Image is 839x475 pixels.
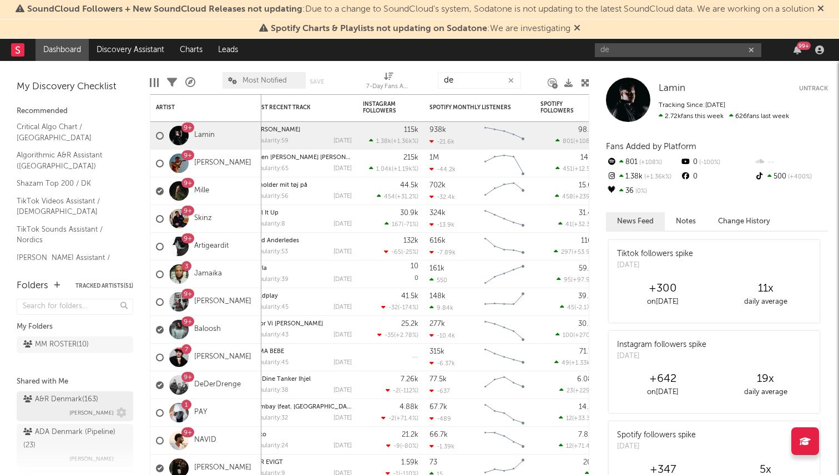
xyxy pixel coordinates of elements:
button: 99+ [793,45,801,54]
input: Search... [438,72,521,89]
div: 10 [411,263,418,270]
div: [DATE] [333,138,352,144]
div: [DATE] [333,249,352,255]
span: +31.2 % [397,194,417,200]
div: ( ) [554,359,596,366]
span: +33.3 % [574,416,594,422]
a: Artigeardit [194,242,229,251]
span: -2 [388,416,395,422]
div: 324k [429,210,446,217]
div: +642 [611,372,714,386]
div: 66.7k [429,431,448,438]
div: popularity: 38 [252,387,289,394]
div: 9.84k [429,304,453,311]
span: 0 % [634,188,647,195]
span: 49 [562,360,569,366]
div: 73 [429,459,437,466]
div: Coldplay [252,293,352,299]
div: 550 [429,277,447,284]
div: 0 [680,155,754,170]
div: 1.59k [401,459,418,466]
span: +108 % [575,139,594,145]
div: -21.6k [429,138,454,145]
div: Layla [252,265,352,272]
div: Edit Columns [150,67,159,99]
a: Mille [194,186,209,196]
a: Coldplay [252,293,278,299]
input: Search for artists [595,43,761,57]
span: +53.9 % [573,249,594,256]
div: daily average [714,295,817,309]
div: ADA Denmark (Pipeline) ( 23 ) [23,426,124,452]
div: 30.9k [400,210,418,217]
span: -2 [393,388,399,394]
span: 451 [563,166,573,172]
div: MM ROSTER ( 10 ) [23,338,89,351]
div: popularity: 43 [252,332,289,338]
span: Most Notified [242,77,287,84]
span: +400 % [786,174,812,180]
div: 98.1k [578,126,596,134]
div: -- [754,155,828,170]
div: My Discovery Checklist [17,80,133,94]
span: +270 % [575,333,594,339]
span: -9 [393,443,400,450]
svg: Chart title [479,261,529,288]
div: +300 [611,282,714,295]
div: popularity: 39 [252,277,289,283]
svg: Chart title [479,177,529,205]
div: A&R Pipeline [185,67,195,99]
div: ( ) [555,165,596,172]
div: ( ) [557,276,596,283]
div: Ingen Yin uden Yang (feat. Mille) [252,155,352,161]
div: 31.4k [579,210,596,217]
span: : Due to a change to SoundCloud's system, Sodatone is not updating to the latest SoundCloud data.... [27,5,814,14]
div: 77.5k [429,376,447,383]
a: PAY [194,408,207,417]
input: Search for folders... [17,299,133,315]
div: 7-Day Fans Added (7-Day Fans Added) [366,80,411,94]
div: A&R Denmark ( 163 ) [23,393,98,406]
div: on [DATE] [611,295,714,309]
a: Hvor Vi [PERSON_NAME] [252,321,323,327]
button: Notes [665,212,707,231]
div: 1.38k [606,170,680,184]
div: popularity: 45 [252,304,289,310]
span: -25 % [403,249,417,256]
div: 616k [429,237,446,244]
div: 116k [581,237,596,244]
span: 12 [566,416,572,422]
div: 148k [429,293,446,300]
span: 23 [567,388,573,394]
a: Leads [210,39,246,61]
span: Lamin [659,84,685,93]
div: [DATE] [617,351,706,362]
svg: Chart title [479,427,529,454]
span: +239 % [575,194,594,200]
span: +97.9 % [573,277,594,283]
div: 145k [580,154,596,161]
a: TikTok Videos Assistant / [DEMOGRAPHIC_DATA] [17,195,122,218]
div: 801 [606,155,680,170]
span: +32.3 % [574,222,594,228]
a: FOR EVIGT [252,459,283,466]
div: 4.88k [400,404,418,411]
div: popularity: 24 [252,443,289,449]
div: 1M [429,154,439,161]
a: [PERSON_NAME] [194,297,251,307]
span: 458 [562,194,573,200]
div: ( ) [559,415,596,422]
div: 41.5k [401,293,418,300]
div: 39.3k [578,293,596,300]
span: 2.72k fans this week [659,113,724,120]
div: popularity: 8 [252,221,285,227]
a: Baloosh [194,325,221,334]
div: 132k [403,237,418,244]
span: 41 [565,222,572,228]
div: 67.7k [429,404,447,411]
div: popularity: 56 [252,193,289,200]
div: Instagram followers spike [617,339,706,351]
span: -32 [388,305,398,311]
div: 702k [429,182,446,189]
a: Shazam Top 200 / DK [17,177,122,190]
